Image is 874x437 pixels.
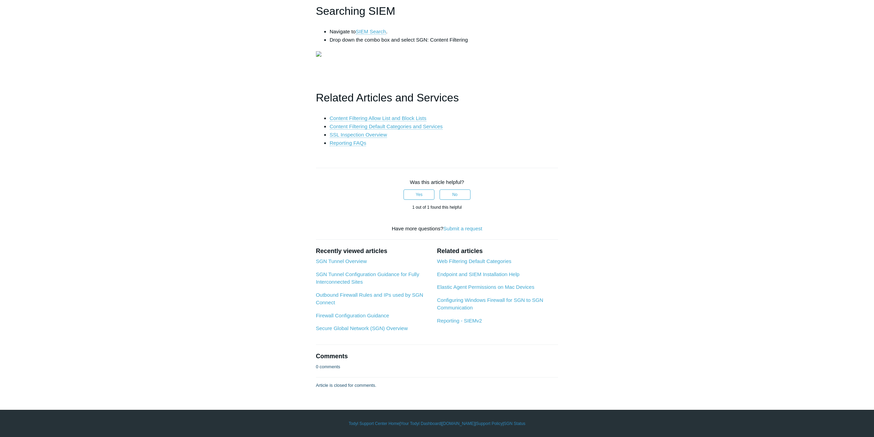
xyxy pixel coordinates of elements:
[356,29,386,35] a: SIEM Search
[412,205,462,210] span: 1 out of 1 found this helpful
[476,420,502,427] a: Support Policy
[316,51,321,57] img: 23077963538067
[437,297,543,311] a: Configuring Windows Firewall for SGN to SGN Communication
[440,189,470,200] button: This article was not helpful
[437,258,511,264] a: Web Filtering Default Categories
[316,382,376,389] p: Article is closed for comments.
[442,420,475,427] a: [DOMAIN_NAME]
[330,132,387,138] a: SSL Inspection Overview
[330,140,366,146] a: Reporting FAQs
[437,271,519,277] a: Endpoint and SIEM Installation Help
[238,420,636,427] div: | | | |
[330,36,558,44] li: Drop down the combo box and select SGN: Content Filtering
[316,247,430,256] h2: Recently viewed articles
[400,420,441,427] a: Your Todyl Dashboard
[316,325,408,331] a: Secure Global Network (SGN) Overview
[330,123,443,130] a: Content Filtering Default Categories and Services
[330,115,427,121] a: Content Filtering Allow List and Block Lists
[316,313,389,318] a: Firewall Configuration Guidance
[504,420,525,427] a: SGN Status
[404,189,434,200] button: This article was helpful
[316,271,419,285] a: SGN Tunnel Configuration Guidance for Fully Interconnected Sites
[349,420,399,427] a: Todyl Support Center Home
[330,28,558,36] li: Navigate to .
[410,179,464,185] span: Was this article helpful?
[316,363,340,370] p: 0 comments
[316,352,558,361] h2: Comments
[437,318,482,324] a: Reporting - SIEMv2
[316,292,423,306] a: Outbound Firewall Rules and IPs used by SGN Connect
[316,89,558,107] h1: Related Articles and Services
[316,258,367,264] a: SGN Tunnel Overview
[443,226,482,231] a: Submit a request
[316,2,558,20] h1: Searching SIEM
[437,284,534,290] a: Elastic Agent Permissions on Mac Devices
[437,247,558,256] h2: Related articles
[316,225,558,233] div: Have more questions?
